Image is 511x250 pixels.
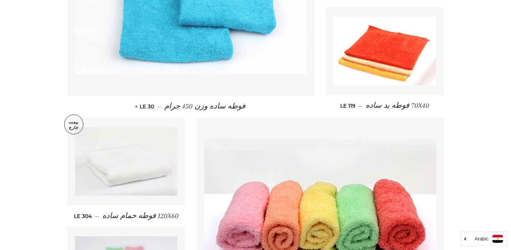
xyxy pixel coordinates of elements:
[67,205,185,227] a: 120X60 فوطه حمام ساده — LE 304
[326,95,444,116] a: 70X40 فوطه يد ساده — LE 119
[95,213,99,220] span: —
[358,102,363,109] span: —
[157,103,161,110] span: —
[465,235,503,243] a: Arabic
[136,103,154,110] span: LE 30
[164,102,245,110] span: فوطه ساده وزن 450 جرام
[65,115,83,134] p: بيعت خارج
[366,101,429,110] span: 70X40 فوطه يد ساده
[102,212,178,220] span: 120X60 فوطه حمام ساده
[74,213,92,220] span: LE 304
[340,102,355,109] span: LE 119
[67,96,315,117] a: فوطه ساده وزن 450 جرام — LE 30
[474,236,489,241] i: Arabic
